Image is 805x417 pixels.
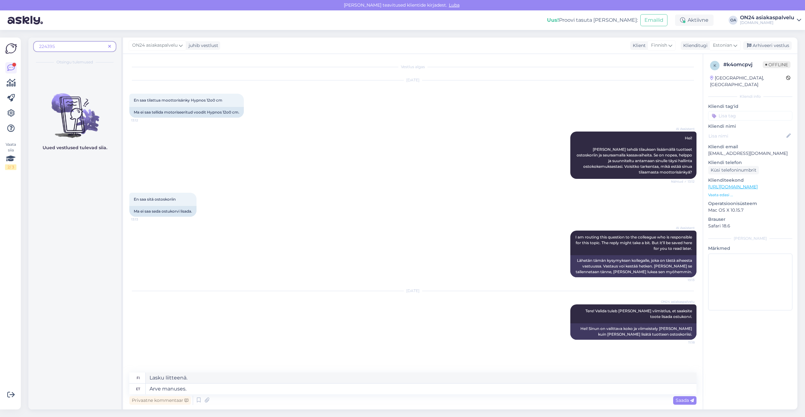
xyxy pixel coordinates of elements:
[708,184,758,190] a: [URL][DOMAIN_NAME]
[743,41,792,50] div: Arhiveeri vestlus
[661,299,695,304] span: ON24 asiakaspalvelu
[570,255,696,277] div: Lähetän tämän kysymyksen kollegalle, joka on tästä aiheesta vastuussa. Vastaus voi kestää hetken....
[5,43,17,55] img: Askly Logo
[740,15,801,25] a: ON24 asiakaspalvelu[DOMAIN_NAME]
[713,42,732,49] span: Estonian
[740,15,794,20] div: ON24 asiakaspalvelu
[129,206,197,217] div: Ma ei saa seda ostukorvi lisada.
[129,288,696,294] div: [DATE]
[186,42,218,49] div: juhib vestlust
[708,132,785,139] input: Lisa nimi
[131,217,155,222] span: 13:13
[5,164,16,170] div: 2 / 3
[39,44,55,49] span: 224395
[570,323,696,340] div: Hei! Sinun on valittava koko ja viimeistely [PERSON_NAME] kuin [PERSON_NAME] lisätä tuotteen osto...
[714,63,716,68] span: k
[708,177,792,184] p: Klienditeekond
[708,245,792,252] p: Märkmed
[671,179,695,184] span: Nähtud ✓ 13:12
[708,103,792,110] p: Kliendi tag'id
[56,59,93,65] span: Otsingu tulemused
[708,159,792,166] p: Kliendi telefon
[577,136,693,174] span: Hei! [PERSON_NAME] tehdä tilauksen lisäämällä tuotteet ostoskoriin ja seuraamalla kassavaiheita. ...
[129,107,244,118] div: Ma ei saa tellida motoriseeritud voodit Hypnos 12o0 cm.
[708,216,792,223] p: Brauser
[585,308,693,319] span: Tere! Valida tuleb [PERSON_NAME] viimistlus, et saaksite toote lisada ostukorvi.
[136,384,140,394] div: et
[708,150,792,157] p: [EMAIL_ADDRESS][DOMAIN_NAME]
[146,373,696,383] textarea: Lasku liitteenä.
[708,236,792,241] div: [PERSON_NAME]
[671,278,695,282] span: 13:13
[723,61,763,68] div: # k4omcpvj
[708,111,792,120] input: Lisa tag
[132,42,178,49] span: ON24 asiakaspalvelu
[681,42,708,49] div: Klienditugi
[129,77,696,83] div: [DATE]
[131,118,155,123] span: 13:12
[129,396,191,405] div: Privaatne kommentaar
[708,144,792,150] p: Kliendi email
[630,42,646,49] div: Klient
[671,126,695,131] span: AI Assistent
[640,14,667,26] button: Emailid
[651,42,667,49] span: Finnish
[575,235,693,251] span: I am routing this question to the colleague who is responsible for this topic. The reply might ta...
[708,200,792,207] p: Operatsioonisüsteem
[134,98,222,103] span: En saa tilattua moottorisänky Hypnos 12o0 cm
[146,384,696,394] textarea: Arve manuses.
[134,197,176,202] span: En saa sitä ostoskoriin
[740,20,794,25] div: [DOMAIN_NAME]
[708,223,792,229] p: Safari 18.6
[676,397,694,403] span: Saada
[708,123,792,130] p: Kliendi nimi
[671,340,695,345] span: 11:18
[43,144,107,151] p: Uued vestlused tulevad siia.
[708,207,792,214] p: Mac OS X 10.15.7
[710,75,786,88] div: [GEOGRAPHIC_DATA], [GEOGRAPHIC_DATA]
[729,16,737,25] div: OA
[708,166,759,174] div: Küsi telefoninumbrit
[129,64,696,70] div: Vestlus algas
[5,142,16,170] div: Vaata siia
[763,61,790,68] span: Offline
[675,15,714,26] div: Aktiivne
[547,16,638,24] div: Proovi tasuta [PERSON_NAME]:
[137,373,140,383] div: fi
[28,82,121,139] img: No chats
[547,17,559,23] b: Uus!
[708,192,792,198] p: Vaata edasi ...
[447,2,461,8] span: Luba
[671,226,695,230] span: AI Assistent
[708,94,792,99] div: Kliendi info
